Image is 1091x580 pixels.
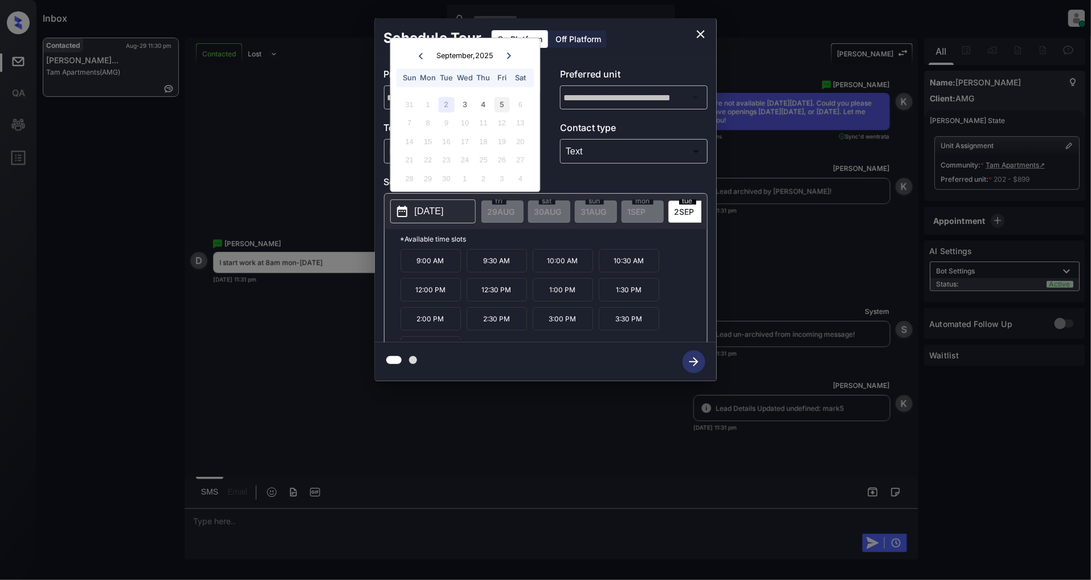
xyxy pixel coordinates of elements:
[394,95,536,187] div: month 2025-09
[420,171,436,186] div: Not available Monday, September 29th, 2025
[384,175,708,193] p: Select slot
[457,70,473,85] div: Wed
[467,307,527,330] p: 2:30 PM
[401,249,461,272] p: 9:00 AM
[476,97,491,112] div: Choose Thursday, September 4th, 2025
[513,153,528,168] div: Not available Saturday, September 27th, 2025
[689,23,712,46] button: close
[420,153,436,168] div: Not available Monday, September 22nd, 2025
[513,116,528,131] div: Not available Saturday, September 13th, 2025
[420,116,436,131] div: Not available Monday, September 8th, 2025
[679,198,696,205] span: tue
[387,142,529,161] div: In Person
[675,207,694,217] span: 2 SEP
[599,307,659,330] p: 3:30 PM
[401,229,707,249] p: *Available time slots
[401,278,461,301] p: 12:00 PM
[513,171,528,186] div: Not available Saturday, October 4th, 2025
[390,199,476,223] button: [DATE]
[599,278,659,301] p: 1:30 PM
[492,30,548,48] div: On Platform
[401,307,461,330] p: 2:00 PM
[550,30,607,48] div: Off Platform
[533,278,593,301] p: 1:00 PM
[402,70,417,85] div: Sun
[495,116,510,131] div: Not available Friday, September 12th, 2025
[476,134,491,149] div: Not available Thursday, September 18th, 2025
[495,134,510,149] div: Not available Friday, September 19th, 2025
[457,97,473,112] div: Choose Wednesday, September 3rd, 2025
[402,116,417,131] div: Not available Sunday, September 7th, 2025
[513,134,528,149] div: Not available Saturday, September 20th, 2025
[495,171,510,186] div: Not available Friday, October 3rd, 2025
[457,171,473,186] div: Not available Wednesday, October 1st, 2025
[401,336,461,360] p: 4:00 PM
[495,70,510,85] div: Fri
[513,70,528,85] div: Sat
[420,134,436,149] div: Not available Monday, September 15th, 2025
[375,18,491,58] h2: Schedule Tour
[467,278,527,301] p: 12:30 PM
[476,70,491,85] div: Thu
[402,153,417,168] div: Not available Sunday, September 21st, 2025
[457,153,473,168] div: Not available Wednesday, September 24th, 2025
[476,171,491,186] div: Not available Thursday, October 2nd, 2025
[402,134,417,149] div: Not available Sunday, September 14th, 2025
[560,67,708,85] p: Preferred unit
[439,97,454,112] div: Choose Tuesday, September 2nd, 2025
[495,153,510,168] div: Not available Friday, September 26th, 2025
[402,171,417,186] div: Not available Sunday, September 28th, 2025
[420,70,436,85] div: Mon
[668,201,710,223] div: date-select
[439,70,454,85] div: Tue
[476,153,491,168] div: Not available Thursday, September 25th, 2025
[415,205,444,218] p: [DATE]
[384,67,532,85] p: Preferred community
[560,121,708,139] p: Contact type
[439,116,454,131] div: Not available Tuesday, September 9th, 2025
[420,97,436,112] div: Not available Monday, September 1st, 2025
[436,51,493,60] div: September , 2025
[495,97,510,112] div: Choose Friday, September 5th, 2025
[676,347,712,377] button: btn-next
[513,97,528,112] div: Not available Saturday, September 6th, 2025
[457,116,473,131] div: Not available Wednesday, September 10th, 2025
[476,116,491,131] div: Not available Thursday, September 11th, 2025
[467,249,527,272] p: 9:30 AM
[533,249,593,272] p: 10:00 AM
[439,171,454,186] div: Not available Tuesday, September 30th, 2025
[402,97,417,112] div: Not available Sunday, August 31st, 2025
[563,142,705,161] div: Text
[384,121,532,139] p: Tour type
[599,249,659,272] p: 10:30 AM
[457,134,473,149] div: Not available Wednesday, September 17th, 2025
[439,134,454,149] div: Not available Tuesday, September 16th, 2025
[439,153,454,168] div: Not available Tuesday, September 23rd, 2025
[533,307,593,330] p: 3:00 PM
